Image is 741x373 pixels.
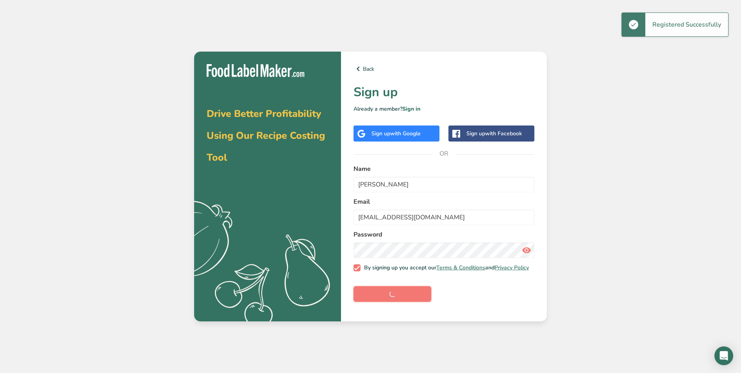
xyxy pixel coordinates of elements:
label: Name [354,164,534,174]
a: Back [354,64,534,74]
a: Terms & Conditions [436,264,485,271]
img: Food Label Maker [207,64,304,77]
div: Registered Successfully [645,13,728,36]
span: with Google [390,130,421,137]
label: Password [354,230,534,239]
div: Sign up [371,129,421,138]
input: email@example.com [354,210,534,225]
span: with Facebook [485,130,522,137]
input: John Doe [354,177,534,192]
p: Already a member? [354,105,534,113]
span: By signing up you accept our and [361,264,529,271]
div: Sign up [466,129,522,138]
a: Sign in [402,105,420,113]
h1: Sign up [354,83,534,102]
a: Privacy Policy [495,264,529,271]
span: OR [432,142,456,165]
div: Open Intercom Messenger [714,346,733,365]
span: Drive Better Profitability Using Our Recipe Costing Tool [207,107,325,164]
label: Email [354,197,534,206]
